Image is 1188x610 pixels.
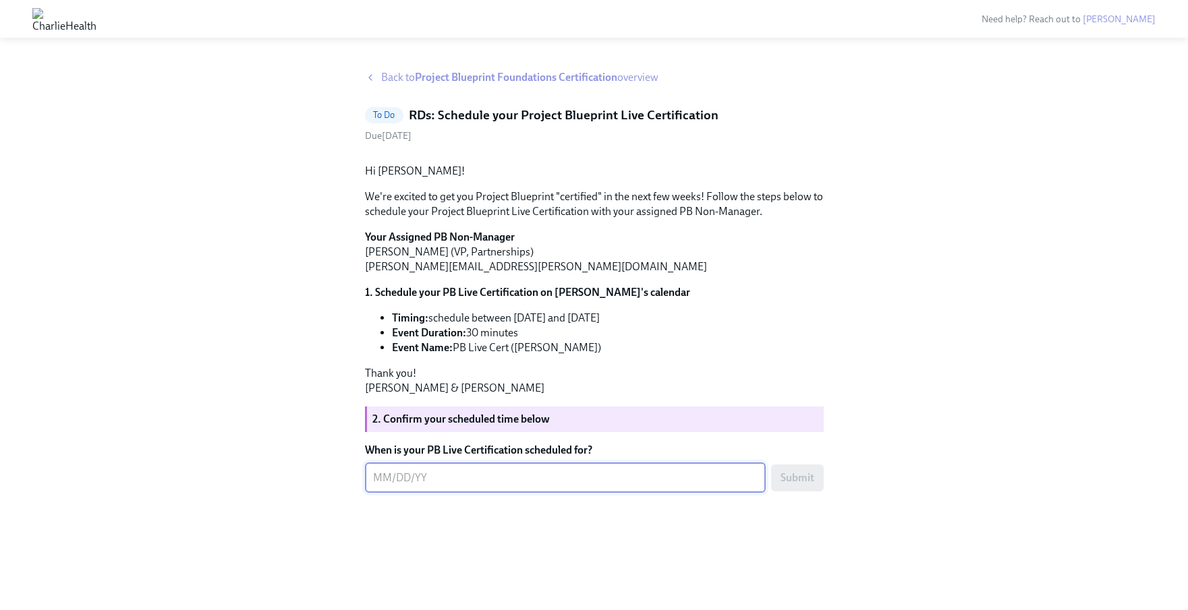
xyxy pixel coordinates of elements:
li: PB Live Cert ([PERSON_NAME]) [392,340,824,355]
li: schedule between [DATE] and [DATE] [392,311,824,326]
strong: Timing: [392,311,428,324]
strong: 1. Schedule your PB Live Certification on [PERSON_NAME]'s calendar [365,286,690,299]
p: Thank you! [PERSON_NAME] & [PERSON_NAME] [365,366,824,396]
span: Monday, August 25th 2025, 12:00 pm [365,130,412,142]
strong: Event Duration: [392,326,466,339]
li: 30 minutes [392,326,824,340]
a: [PERSON_NAME] [1083,13,1156,25]
a: Back toProject Blueprint Foundations Certificationoverview [365,70,824,85]
strong: Event Name: [392,341,453,354]
strong: 2. Confirm your scheduled time below [372,413,550,425]
p: We're excited to get you Project Blueprint "certified" in the next few weeks! Follow the steps be... [365,189,824,219]
strong: Your Assigned PB Non-Manager [365,231,515,243]
strong: Project Blueprint Foundations Certification [415,71,617,84]
label: When is your PB Live Certification scheduled for? [365,443,824,458]
span: Need help? Reach out to [982,13,1156,25]
img: CharlieHealth [32,8,96,30]
span: Back to overview [381,70,658,85]
span: To Do [365,110,403,120]
p: [PERSON_NAME] (VP, Partnerships) [PERSON_NAME][EMAIL_ADDRESS][PERSON_NAME][DOMAIN_NAME] [365,230,824,274]
p: Hi [PERSON_NAME]! [365,164,824,179]
h5: RDs: Schedule your Project Blueprint Live Certification [409,106,718,124]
